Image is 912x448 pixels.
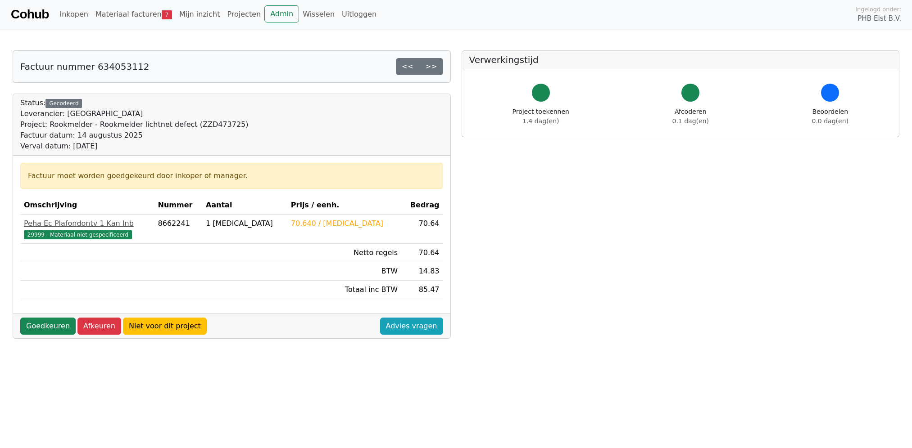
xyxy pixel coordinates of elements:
[20,61,149,72] h5: Factuur nummer 634053112
[24,218,151,240] a: Peha Ec Plafondontv 1 Kan Inb29999 - Materiaal niet gespecificeerd
[401,244,443,262] td: 70.64
[20,141,249,152] div: Verval datum: [DATE]
[202,196,287,215] th: Aantal
[522,117,559,125] span: 1.4 dag(en)
[206,218,284,229] div: 1 [MEDICAL_DATA]
[123,318,207,335] a: Niet voor dit project
[20,318,76,335] a: Goedkeuren
[401,215,443,244] td: 70.64
[858,13,901,24] span: PHB Elst B.V.
[469,54,892,65] h5: Verwerkingstijd
[11,4,49,25] a: Cohub
[176,5,224,23] a: Mijn inzicht
[162,10,172,19] span: 7
[419,58,443,75] a: >>
[154,215,202,244] td: 8662241
[264,5,299,22] a: Admin
[299,5,338,23] a: Wisselen
[77,318,121,335] a: Afkeuren
[24,218,151,229] div: Peha Ec Plafondontv 1 Kan Inb
[24,230,132,239] span: 29999 - Materiaal niet gespecificeerd
[45,99,82,108] div: Gecodeerd
[20,108,249,119] div: Leverancier: [GEOGRAPHIC_DATA]
[672,107,709,126] div: Afcoderen
[287,281,401,299] td: Totaal inc BTW
[812,107,848,126] div: Beoordelen
[338,5,380,23] a: Uitloggen
[855,5,901,13] span: Ingelogd onder:
[672,117,709,125] span: 0.1 dag(en)
[291,218,398,229] div: 70.640 / [MEDICAL_DATA]
[28,170,436,181] div: Factuur moet worden goedgekeurd door inkoper of manager.
[20,119,249,130] div: Project: Rookmelder - Rookmelder lichtnet defect (ZZD473725)
[396,58,420,75] a: <<
[92,5,176,23] a: Materiaal facturen7
[56,5,91,23] a: Inkopen
[513,107,569,126] div: Project toekennen
[287,196,401,215] th: Prijs / eenh.
[401,196,443,215] th: Bedrag
[401,281,443,299] td: 85.47
[401,262,443,281] td: 14.83
[20,98,249,152] div: Status:
[20,130,249,141] div: Factuur datum: 14 augustus 2025
[287,262,401,281] td: BTW
[812,117,848,125] span: 0.0 dag(en)
[380,318,443,335] a: Advies vragen
[223,5,264,23] a: Projecten
[20,196,154,215] th: Omschrijving
[154,196,202,215] th: Nummer
[287,244,401,262] td: Netto regels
